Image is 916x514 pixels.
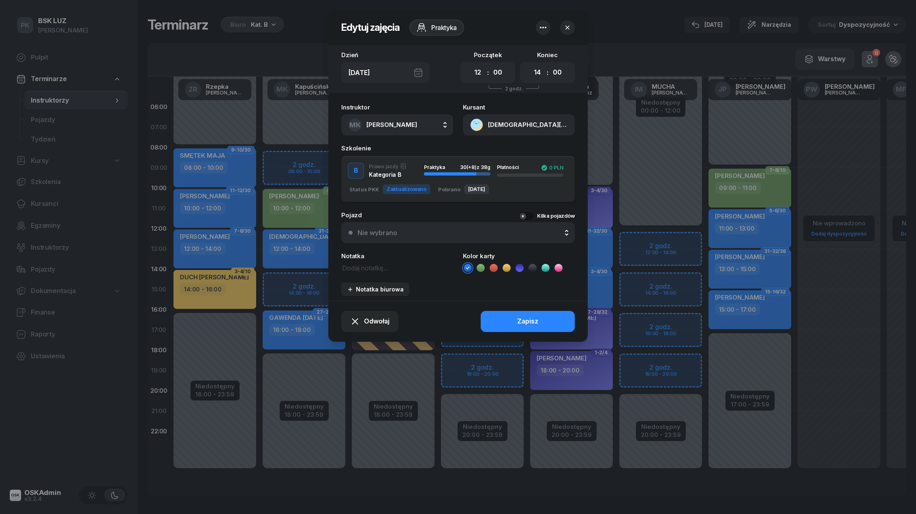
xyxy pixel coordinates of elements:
[341,283,409,296] button: Notatka biurowa
[481,311,575,332] button: Zapisz
[357,229,397,236] div: Nie wybrano
[341,311,398,332] button: Odwołaj
[537,212,575,220] div: Kilka pojazdów
[463,114,575,135] button: [DEMOGRAPHIC_DATA][PERSON_NAME]
[366,121,417,128] span: [PERSON_NAME]
[341,114,453,135] button: MK[PERSON_NAME]
[519,212,575,220] button: Kilka pojazdów
[487,68,489,77] div: :
[517,316,538,327] div: Zapisz
[364,316,390,327] span: Odwołaj
[349,122,361,128] span: MK
[547,68,548,77] div: :
[341,21,400,34] h2: Edytuj zajęcia
[347,286,404,293] div: Notatka biurowa
[341,222,575,243] button: Nie wybrano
